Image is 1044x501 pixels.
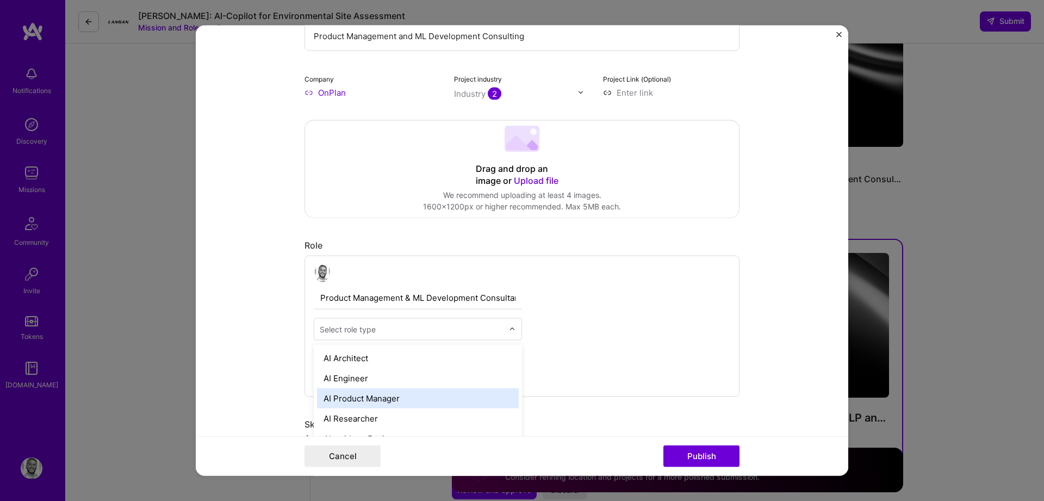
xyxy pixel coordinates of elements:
span: 2 [488,87,501,100]
div: Role [304,239,739,251]
button: Close [836,32,842,43]
input: Enter name or website [304,86,441,98]
div: Drag and drop an image or Upload fileWe recommend uploading at least 4 images.1600x1200px or high... [304,120,739,218]
button: Publish [663,446,739,467]
div: We recommend uploading at least 4 images. [423,189,621,201]
div: Drag and drop an image or [476,163,568,187]
div: Skills used — Add up to 12 skills [304,418,739,430]
label: Project industry [454,75,502,83]
div: Any new skills will be added to your profile. [304,432,739,443]
label: Project Link (Optional) [603,75,671,83]
div: AI Engineer [317,368,519,388]
img: drop icon [577,89,584,96]
input: Enter link [603,86,739,98]
div: Select role type [320,323,376,335]
div: AI Architect [317,348,519,368]
div: Industry [454,88,501,99]
img: drop icon [509,326,515,332]
div: 1600x1200px or higher recommended. Max 5MB each. [423,201,621,212]
span: Upload file [514,175,558,185]
div: AI Product Manager [317,388,519,408]
button: Cancel [304,446,381,467]
div: AI Researcher [317,408,519,428]
label: Company [304,75,334,83]
input: Role Name [314,286,522,309]
input: Enter the name of the project [304,21,739,51]
div: Algorithms Engineer [317,428,519,448]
